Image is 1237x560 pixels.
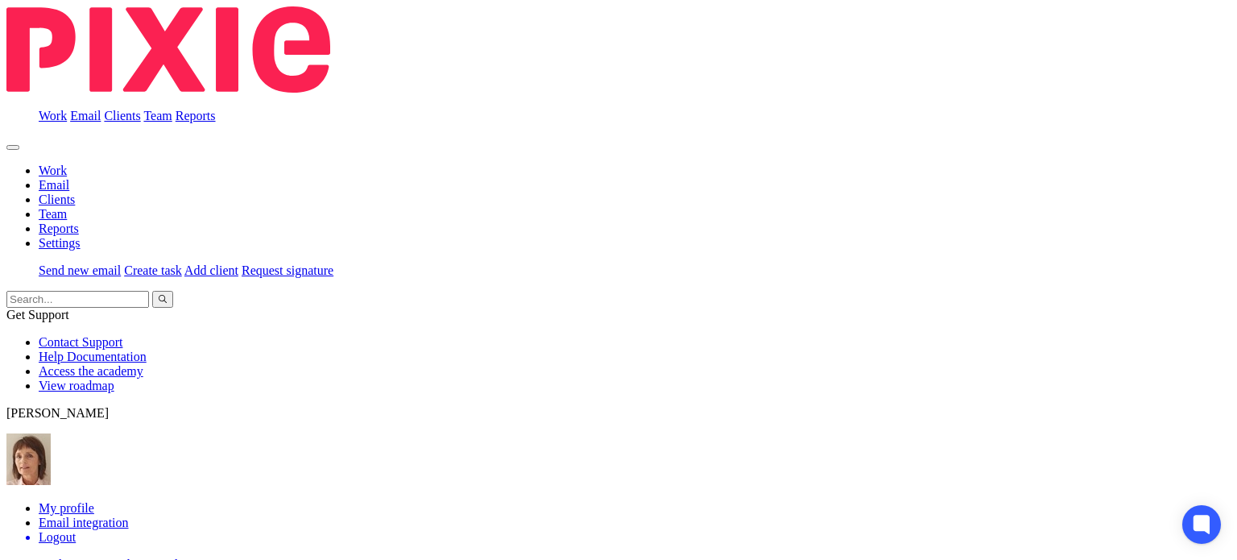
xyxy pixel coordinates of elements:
a: Team [143,109,172,122]
a: Reports [176,109,216,122]
a: Clients [104,109,140,122]
a: Email [39,178,69,192]
img: Pixie [6,6,330,93]
a: Email integration [39,516,129,529]
a: Work [39,109,67,122]
a: Send new email [39,263,121,277]
a: Clients [39,193,75,206]
a: My profile [39,501,94,515]
span: Logout [39,530,76,544]
a: Logout [39,530,1231,545]
a: Request signature [242,263,333,277]
a: Contact Support [39,335,122,349]
a: Reports [39,222,79,235]
a: View roadmap [39,379,114,392]
a: Team [39,207,67,221]
a: Work [39,164,67,177]
a: Email [70,109,101,122]
a: Create task [124,263,182,277]
input: Search [6,291,149,308]
a: Help Documentation [39,350,147,363]
span: Get Support [6,308,69,321]
p: [PERSON_NAME] [6,406,1231,421]
button: Search [152,291,173,308]
a: Settings [39,236,81,250]
img: Pixie%204.jpg [6,433,51,485]
a: Access the academy [39,364,143,378]
a: Add client [184,263,238,277]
